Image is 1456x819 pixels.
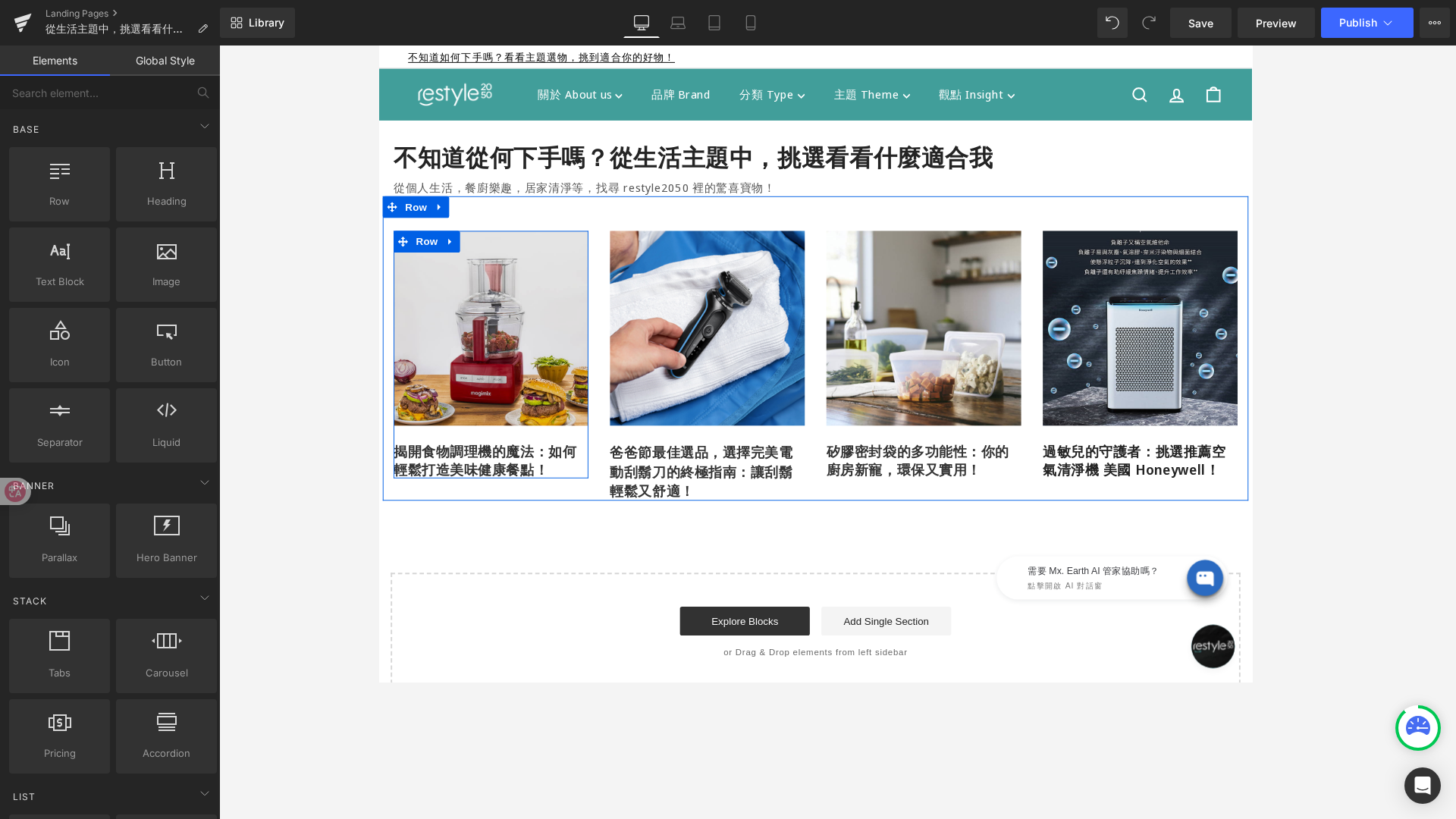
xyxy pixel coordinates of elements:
summary: 主題 Theme [463,31,573,72]
button: Publish [1321,8,1414,38]
a: 爸爸節最佳選品，選擇完美電動刮鬍刀的終極指南：讓刮鬍輕鬆又舒適！ [243,418,435,478]
a: Preview [1238,8,1315,38]
iframe: Tiledesk Widget [599,518,902,594]
p: or Drag & Drop elements from left sidebar [36,632,881,643]
span: Image [121,274,212,290]
a: Explore Blocks [316,590,453,620]
a: 矽膠密封袋的多功能性：你的廚房新寵，環保又實用！ [470,417,663,456]
a: Desktop [623,8,660,38]
span: Parallax [14,550,105,566]
span: Pricing [14,745,105,761]
a: Laptop [660,8,696,38]
a: 揭開食物調理機的魔法：如何輕鬆打造美味健康餐點！ [15,417,208,456]
button: Redo [1134,8,1164,38]
div: 打開聊天 [854,609,899,654]
span: Row [35,195,65,218]
img: restyle2050 [30,36,129,67]
a: Add Single Section [465,590,601,620]
span: Separator [14,435,105,450]
a: Tablet [696,8,733,38]
p: 從個人生活，餐廚樂趣，居家清淨等，找尋 restyle2050 裡的驚喜寶物！ [15,140,902,158]
summary: 分類 Type [364,31,463,72]
a: Mobile [733,8,769,38]
span: Publish [1339,17,1377,29]
span: List [11,789,37,804]
button: More [1420,8,1450,38]
a: Global Style [110,45,220,76]
span: Row [14,193,105,209]
a: Landing Pages [45,8,220,20]
span: Tabs [14,665,105,681]
span: Heading [121,193,212,209]
span: Save [1188,15,1213,31]
h1: 過敏兒的守護者：挑選推薦空氣清淨機 美國 Honeywell！ [698,418,902,455]
span: Text Block [14,274,105,290]
span: Icon [14,354,105,370]
span: Stack [11,594,49,608]
span: Button [121,354,212,370]
span: Row [24,158,54,181]
span: Base [11,122,41,136]
span: Preview [1256,15,1297,31]
span: Carousel [121,665,212,681]
a: New Library [220,8,295,38]
a: 購物車 [858,30,896,74]
div: Open Intercom Messenger [1404,767,1441,804]
span: Accordion [121,745,212,761]
span: 從生活主題中，挑選看看什麼適合我 [45,23,191,35]
a: Expand / Collapse [65,195,85,218]
span: Library [249,16,284,30]
a: Expand / Collapse [54,158,74,181]
h1: 不知道從何下手嗎？從生活主題中，挑選看看什麼適合我 [15,102,902,134]
summary: 觀點 Insight [573,31,683,72]
div: Primary [152,31,732,72]
button: Undo [1097,8,1128,38]
span: Hero Banner [121,550,212,566]
span: Liquid [121,435,212,450]
summary: 關於 About us [152,31,271,72]
a: 不知道如何下手嗎？看看主題選物，挑到適合你的好物！ [30,5,311,19]
a: 品牌 Brand [271,31,363,72]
